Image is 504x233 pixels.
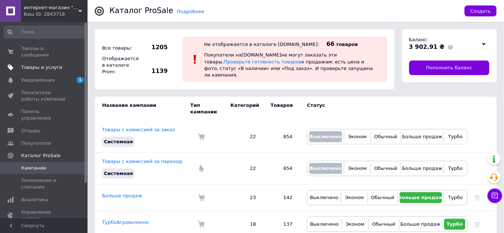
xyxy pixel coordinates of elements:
[142,67,168,75] span: 1139
[448,195,463,200] span: Турбо
[24,4,78,11] span: интернет-магазин " Комфорт - ПИТОН "
[345,195,364,200] span: Эконом
[77,77,84,83] span: 1
[198,165,205,172] img: Комиссия за переход
[370,192,396,203] button: Обычный
[95,97,190,121] td: Название кампании
[21,128,40,134] span: Отзывы
[309,192,339,203] button: Выключено
[346,221,364,227] span: Эконом
[198,133,205,140] img: Комиссия за заказ
[223,97,263,121] td: Категорий
[102,127,175,132] a: Товары с комиссией за заказ
[300,97,468,121] td: Статус
[371,219,397,230] button: Обычный
[373,131,399,142] button: Обычный
[263,152,300,184] td: 854
[401,219,441,230] button: Больше продаж
[21,77,54,84] span: Уведомления
[373,163,399,174] button: Обычный
[190,97,223,121] td: Тип кампании
[21,165,46,171] span: Кампании
[104,171,133,176] span: Системная
[100,54,140,77] div: Отображается в каталоге Prom:
[371,195,394,200] span: Обычный
[374,166,397,171] span: Обычный
[190,54,201,65] img: :exclamation:
[403,163,442,174] button: Больше продаж
[223,185,263,211] td: 23
[465,5,497,16] button: Создать
[470,8,491,14] span: Создать
[400,192,442,203] button: Больше продаж
[102,220,149,225] a: ТурбоАгроволокно
[400,221,441,227] span: Больше продаж
[346,131,369,142] button: Эконом
[224,59,302,65] a: Проверьте готовность товаров
[21,89,67,102] span: Показатели работы компании
[21,209,67,222] span: Управление сайтом
[223,152,263,184] td: 22
[21,108,67,121] span: Панель управления
[448,134,463,139] span: Турбо
[4,26,86,39] input: Поиск
[21,152,61,159] span: Каталог ProSale
[372,221,395,227] span: Обычный
[475,221,480,227] a: Удалить
[344,219,367,230] button: Эконом
[374,134,397,139] span: Обычный
[446,192,465,203] button: Турбо
[24,11,88,18] div: Ваш ID: 2843718
[21,197,48,203] span: Аналитика
[102,193,142,198] a: Больше продаж
[426,65,472,71] span: Пополнить баланс
[343,192,366,203] button: Эконом
[21,177,67,190] span: Пополнения и списания
[309,163,342,174] button: Выключено
[403,131,442,142] button: Больше продаж
[142,43,168,51] span: 1205
[402,134,442,139] span: Больше продаж
[310,166,342,171] span: Выключено
[447,221,463,227] span: Турбо
[444,219,465,230] button: Турбо
[223,121,263,153] td: 22
[348,134,367,139] span: Эконом
[398,195,443,200] span: Больше продаж
[346,163,369,174] button: Эконом
[198,194,205,201] img: Комиссия за заказ
[309,219,340,230] button: Выключено
[263,185,300,211] td: 142
[310,221,339,227] span: Выключено
[402,166,442,171] span: Больше продаж
[446,163,465,174] button: Турбо
[21,45,67,58] span: Заказы и сообщения
[475,195,480,200] a: Удалить
[204,52,373,78] span: Покупатели на [DOMAIN_NAME] не могут заказать эти товары. к продажам: есть цена и фото, статус «В...
[409,61,490,75] a: Пополнить баланс
[309,131,342,142] button: Выключено
[21,140,51,147] span: Покупатели
[177,9,204,14] a: Подробнее
[102,159,182,164] a: Товары с комиссией за переход
[310,195,338,200] span: Выключено
[263,121,300,153] td: 854
[446,131,465,142] button: Турбо
[348,166,367,171] span: Эконом
[336,42,358,47] span: товаров
[310,134,342,139] span: Выключено
[263,97,300,121] td: Товаров
[198,221,205,228] img: Комиссия за заказ
[448,166,463,171] span: Турбо
[409,43,445,50] span: 3 902.91 ₴
[488,189,502,203] button: Чат с покупателем
[409,37,429,42] span: Баланс:
[109,7,173,15] div: Каталог ProSale
[104,139,133,144] span: Системная
[326,40,334,47] span: 66
[21,64,62,71] span: Товары и услуги
[204,42,319,47] div: Не отображается в каталоге [DOMAIN_NAME]:
[100,43,140,53] div: Все товары:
